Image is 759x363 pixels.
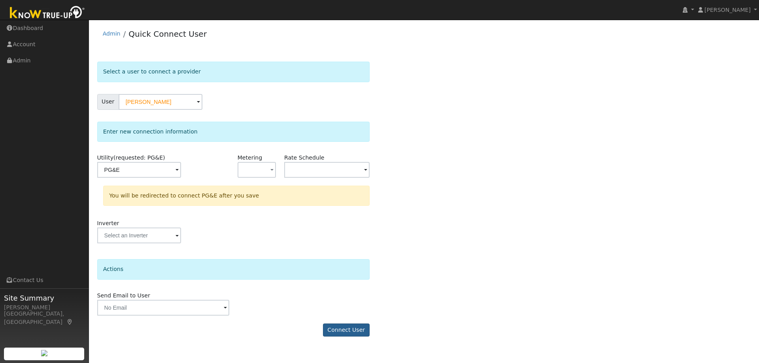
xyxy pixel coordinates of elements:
[97,292,150,300] label: Send Email to User
[103,30,121,37] a: Admin
[119,94,202,110] input: Select a User
[704,7,751,13] span: [PERSON_NAME]
[4,310,85,326] div: [GEOGRAPHIC_DATA], [GEOGRAPHIC_DATA]
[97,219,119,228] label: Inverter
[6,4,89,22] img: Know True-Up
[128,29,207,39] a: Quick Connect User
[284,154,324,162] label: Rate Schedule
[97,162,181,178] input: Select a Utility
[41,350,47,356] img: retrieve
[113,154,165,161] span: (requested: PG&E)
[4,293,85,303] span: Site Summary
[97,94,119,110] span: User
[97,62,370,82] div: Select a user to connect a provider
[97,228,181,243] input: Select an Inverter
[323,324,370,337] button: Connect User
[66,319,74,325] a: Map
[97,122,370,142] div: Enter new connection information
[97,259,370,279] div: Actions
[97,154,165,162] label: Utility
[238,154,262,162] label: Metering
[103,186,370,206] div: You will be redirected to connect PG&E after you save
[97,300,229,316] input: No Email
[4,303,85,312] div: [PERSON_NAME]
